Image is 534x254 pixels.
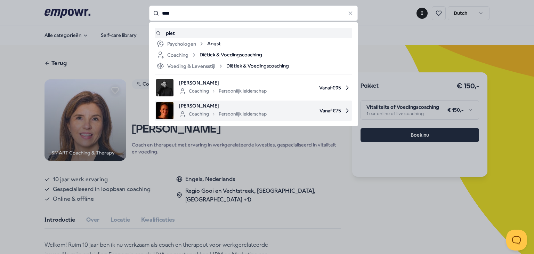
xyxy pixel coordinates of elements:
[179,87,267,95] div: Coaching Persoonlijk leiderschap
[179,102,267,110] span: [PERSON_NAME]
[156,51,351,59] a: CoachingDiëtiek & Voedingscoaching
[156,62,351,70] a: Voeding & LevensstijlDiëtiek & Voedingscoaching
[179,79,267,87] span: [PERSON_NAME]
[200,51,262,59] span: Diëtiek & Voedingscoaching
[179,110,267,118] div: Coaching Persoonlijk leiderschap
[156,79,173,96] img: product image
[156,102,351,119] a: product image[PERSON_NAME]CoachingPersoonlijk leiderschapVanaf€75
[207,40,221,48] span: Angst
[149,6,358,21] input: Search for products, categories or subcategories
[156,29,351,37] a: piet
[156,51,197,59] div: Coaching
[156,102,173,119] img: product image
[156,40,204,48] div: Psychologen
[272,102,351,119] span: Vanaf € 75
[156,40,351,48] a: PsychologenAngst
[156,79,351,96] a: product image[PERSON_NAME]CoachingPersoonlijk leiderschapVanaf€95
[156,62,224,70] div: Voeding & Levensstijl
[506,230,527,251] iframe: Help Scout Beacon - Open
[226,62,289,70] span: Diëtiek & Voedingscoaching
[272,79,351,96] span: Vanaf € 95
